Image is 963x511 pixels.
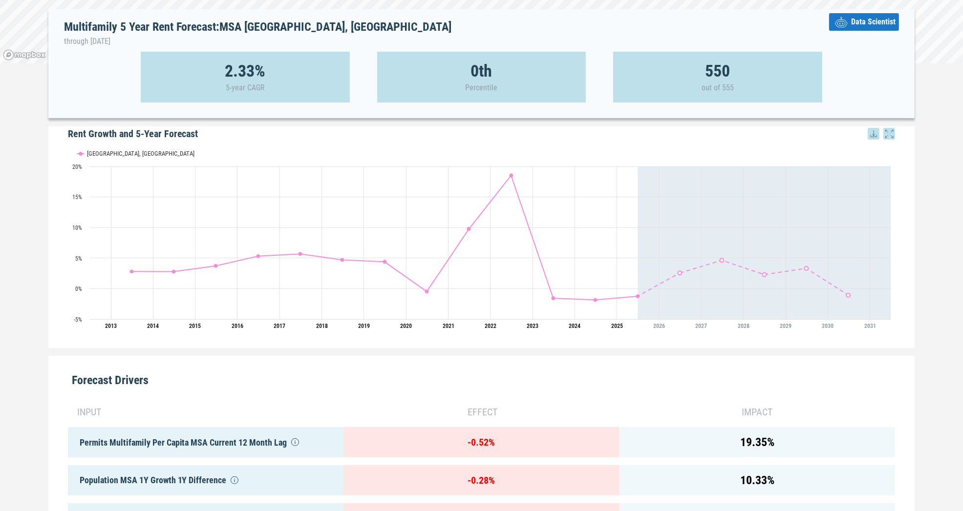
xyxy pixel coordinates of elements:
tspan: 2031 [864,323,876,329]
path: Wednesday, 28 Jun, 18:00, 5.68. Salt Lake City, UT. [298,252,302,256]
text: 0% [75,286,82,292]
p: 5-year CAGR [226,83,265,93]
text: 10% [72,225,82,231]
div: 19.35 % [620,427,896,457]
button: Data Scientist [829,13,899,31]
path: Friday, 28 Jun, 18:00, -1.07. Salt Lake City, UT. [846,293,850,297]
tspan: 2027 [695,323,707,329]
path: Tuesday, 28 Jun, 18:00, 18.52. Salt Lake City, UT. [509,174,513,178]
div: effect [343,405,620,419]
tspan: 2026 [653,323,665,329]
div: 10.33 % [620,465,896,495]
path: Friday, 28 Jun, 18:00, 4.39. Salt Lake City, UT. [383,260,386,264]
path: Monday, 28 Jun, 18:00, 4.63. Salt Lake City, UT. [720,259,724,263]
svg: Interactive chart [68,141,896,336]
path: Thursday, 28 Jun, 18:00, 4.7. Salt Lake City, UT. [340,258,344,262]
tspan: 2021 [442,323,454,329]
path: Saturday, 28 Jun, 18:00, 2.77. Salt Lake City, UT. [171,270,175,274]
tspan: 2014 [147,323,159,329]
tspan: 2030 [822,323,834,329]
div: - 0.52 % [343,427,620,457]
tspan: 2015 [189,323,201,329]
div: Population MSA 1Y Growth 1Y Difference [68,465,344,495]
tspan: 2022 [484,323,496,329]
path: Sunday, 28 Jun, 18:00, 3.71. Salt Lake City, UT. [214,264,217,268]
path: Tuesday, 28 Jun, 18:00, 5.31. Salt Lake City, UT. [256,254,260,258]
div: input [76,405,344,419]
tspan: 2029 [780,323,792,329]
tspan: 2017 [274,323,285,329]
tspan: 2028 [737,323,749,329]
tspan: 2019 [358,323,369,329]
strong: 550 [705,66,730,76]
p: Percentile [465,83,497,93]
div: Forecast Drivers [68,356,896,397]
p: through [DATE] [64,35,452,48]
tspan: 2024 [569,323,580,329]
path: Sunday, 28 Jun, 18:00, -0.48. Salt Lake City, UT. [425,290,428,294]
p: out of 555 [702,83,734,93]
div: impact [620,405,896,419]
text: [GEOGRAPHIC_DATA], [GEOGRAPHIC_DATA] [87,150,194,157]
text: 20% [72,164,82,170]
path: Sunday, 28 Jun, 18:00, 2.56. Salt Lake City, UT. [678,271,682,275]
tspan: 2018 [316,323,327,329]
path: Monday, 28 Jun, 18:00, 9.76. Salt Lake City, UT. [467,227,471,231]
span: Data Scientist [851,16,896,28]
text: 5% [75,255,82,262]
text: 15% [72,194,82,201]
path: Friday, 28 Jun, 18:00, 2.79. Salt Lake City, UT. [129,270,133,274]
tspan: 2020 [400,323,412,329]
div: Permits Multifamily Per Capita MSA Current 12 Month Lag [68,427,344,457]
path: Thursday, 28 Jun, 18:00, 3.31. Salt Lake City, UT. [804,266,808,270]
path: Wednesday, 28 Jun, 18:00, -1.58. Salt Lake City, UT. [551,297,555,301]
div: - 0.28 % [343,465,620,495]
tspan: 2016 [231,323,243,329]
text: -5% [74,316,82,323]
path: Friday, 28 Jun, 18:00, -1.85. Salt Lake City, UT. [593,298,597,302]
path: Saturday, 28 Jun, 18:00, -1.25. Salt Lake City, UT. [636,295,640,299]
a: Mapbox logo [3,49,46,61]
div: Rent Growth and 5-Year Forecast. Highcharts interactive chart. [68,141,896,336]
strong: 2.33% [225,66,266,76]
tspan: 2025 [611,323,622,329]
tspan: 2023 [527,323,538,329]
h1: Multifamily 5 Year Rent Forecast: MSA [GEOGRAPHIC_DATA], [GEOGRAPHIC_DATA] [64,20,452,48]
path: Wednesday, 28 Jun, 18:00, 2.3. Salt Lake City, UT. [762,273,766,277]
strong: 0th [471,66,492,76]
tspan: 2013 [105,323,117,329]
h5: Rent Growth and 5-Year Forecast [68,126,896,141]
